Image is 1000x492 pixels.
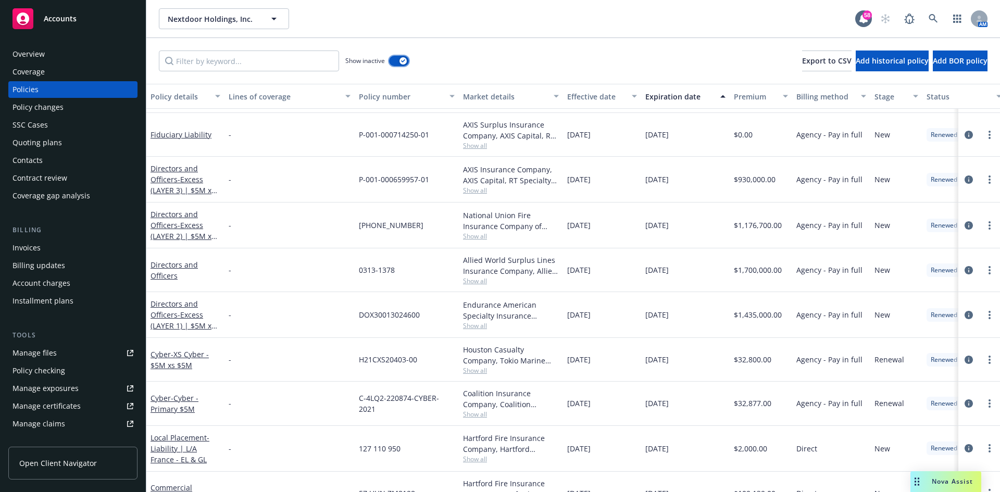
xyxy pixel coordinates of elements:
[874,264,890,275] span: New
[359,174,429,185] span: P-001-000659957-01
[874,309,890,320] span: New
[856,51,929,71] button: Add historical policy
[8,239,137,256] a: Invoices
[159,8,289,29] button: Nextdoor Holdings, Inc.
[641,84,730,109] button: Expiration date
[802,56,852,66] span: Export to CSV
[567,398,591,409] span: [DATE]
[229,91,339,102] div: Lines of coverage
[567,174,591,185] span: [DATE]
[463,433,559,455] div: Hartford Fire Insurance Company, Hartford Insurance Group
[151,433,209,464] a: Local Placement
[963,442,975,455] a: circleInformation
[229,354,231,365] span: -
[12,275,70,292] div: Account charges
[12,239,41,256] div: Invoices
[12,99,64,116] div: Policy changes
[567,309,591,320] span: [DATE]
[567,354,591,365] span: [DATE]
[12,415,65,432] div: Manage claims
[875,8,896,29] a: Start snowing
[151,393,198,414] a: Cyber
[874,174,890,185] span: New
[12,380,79,397] div: Manage exposures
[229,264,231,275] span: -
[359,443,401,454] span: 127 110 950
[229,398,231,409] span: -
[8,380,137,397] a: Manage exposures
[229,129,231,140] span: -
[8,345,137,361] a: Manage files
[463,299,559,321] div: Endurance American Specialty Insurance Company, Sompo International
[463,410,559,419] span: Show all
[151,310,217,342] span: - Excess (LAYER 1) | $5M xs $5M D&O
[931,355,957,364] span: Renewed
[963,309,975,321] a: circleInformation
[463,455,559,463] span: Show all
[567,220,591,231] span: [DATE]
[931,399,957,408] span: Renewed
[12,257,65,274] div: Billing updates
[874,91,907,102] div: Stage
[12,187,90,204] div: Coverage gap analysis
[734,129,753,140] span: $0.00
[927,91,990,102] div: Status
[12,362,65,379] div: Policy checking
[645,309,669,320] span: [DATE]
[874,354,904,365] span: Renewal
[931,221,957,230] span: Renewed
[151,220,217,252] span: - Excess (LAYER 2) | $5M xs $10M D&O
[910,471,923,492] div: Drag to move
[463,366,559,375] span: Show all
[983,442,996,455] a: more
[8,152,137,169] a: Contacts
[463,119,559,141] div: AXIS Surplus Insurance Company, AXIS Capital, RT Specialty Insurance Services, LLC (RSG Specialty...
[359,91,443,102] div: Policy number
[151,349,209,370] span: - XS Cyber - $5M xs $5M
[463,141,559,150] span: Show all
[983,219,996,232] a: more
[359,393,455,414] span: C-4LQ2-220874-CYBER-2021
[151,174,217,206] span: - Excess (LAYER 3) | $5M xs $15M D&O
[870,84,922,109] button: Stage
[12,64,45,80] div: Coverage
[168,14,258,24] span: Nextdoor Holdings, Inc.
[8,64,137,80] a: Coverage
[796,354,863,365] span: Agency - Pay in full
[796,264,863,275] span: Agency - Pay in full
[12,293,73,309] div: Installment plans
[151,91,209,102] div: Policy details
[12,46,45,62] div: Overview
[734,174,776,185] span: $930,000.00
[12,152,43,169] div: Contacts
[932,477,973,486] span: Nova Assist
[734,354,771,365] span: $32,800.00
[459,84,563,109] button: Market details
[359,354,417,365] span: H21CXS20403-00
[963,173,975,186] a: circleInformation
[802,51,852,71] button: Export to CSV
[734,220,782,231] span: $1,176,700.00
[8,134,137,151] a: Quoting plans
[796,91,855,102] div: Billing method
[463,388,559,410] div: Coalition Insurance Company, Coalition Insurance Solutions (Carrier), RT Specialty Insurance Serv...
[796,220,863,231] span: Agency - Pay in full
[151,209,215,252] a: Directors and Officers
[645,174,669,185] span: [DATE]
[8,225,137,235] div: Billing
[8,257,137,274] a: Billing updates
[8,99,137,116] a: Policy changes
[463,186,559,195] span: Show all
[8,330,137,340] div: Tools
[355,84,459,109] button: Policy number
[645,129,669,140] span: [DATE]
[12,433,61,450] div: Manage BORs
[8,415,137,432] a: Manage claims
[796,443,817,454] span: Direct
[12,117,48,133] div: SSC Cases
[645,220,669,231] span: [DATE]
[229,220,231,231] span: -
[151,393,198,414] span: - Cyber - Primary $5M
[983,354,996,366] a: more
